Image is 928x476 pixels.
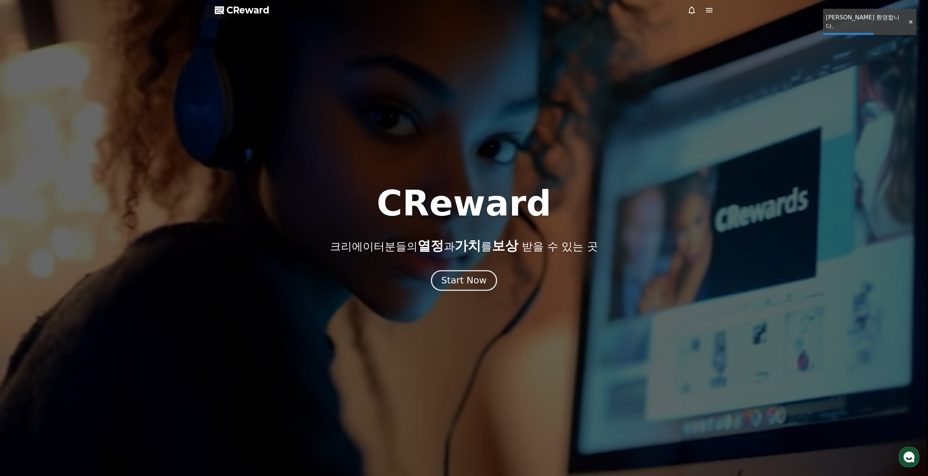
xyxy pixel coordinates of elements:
a: 홈 [2,231,48,249]
span: 열정 [418,238,444,253]
a: 대화 [48,231,94,249]
button: Start Now [431,270,497,291]
a: 설정 [94,231,140,249]
span: 보상 [492,238,518,253]
span: 홈 [23,242,27,248]
div: Start Now [441,274,486,287]
h1: CReward [377,186,551,221]
span: 대화 [67,243,75,248]
p: 크리에이터분들의 과 를 받을 수 있는 곳 [330,239,598,253]
a: Start Now [432,278,496,285]
span: 설정 [113,242,121,248]
span: CReward [226,4,269,16]
a: CReward [215,4,269,16]
span: 가치 [455,238,481,253]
